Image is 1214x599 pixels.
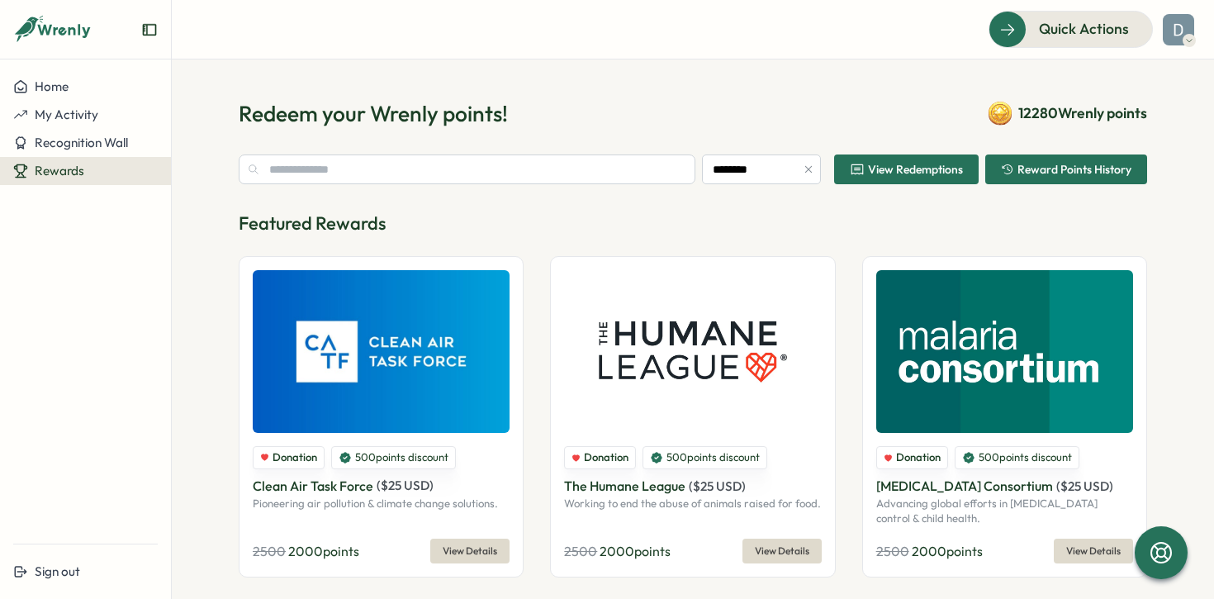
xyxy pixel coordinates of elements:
button: View Details [430,539,510,563]
span: View Details [443,540,497,563]
button: Reward Points History [985,155,1147,184]
span: ( $ 25 USD ) [377,478,434,493]
button: Expand sidebar [141,21,158,38]
span: Quick Actions [1039,18,1129,40]
p: Pioneering air pollution & climate change solutions. [253,497,510,511]
button: View Details [742,539,822,563]
div: 500 points discount [331,446,456,469]
span: My Activity [35,107,98,122]
span: ( $ 25 USD ) [689,478,746,494]
p: The Humane League [564,476,685,497]
span: 2500 [253,543,286,559]
span: Reward Points History [1017,164,1131,175]
button: View Redemptions [834,155,979,184]
span: 12280 Wrenly points [1018,102,1147,124]
span: 2000 points [600,543,671,559]
span: 2000 points [288,543,359,559]
span: 2000 points [912,543,983,559]
span: Donation [896,450,941,465]
p: [MEDICAL_DATA] Consortium [876,476,1053,497]
img: The Humane League [564,270,821,433]
span: Donation [584,450,628,465]
span: ( $ 25 USD ) [1056,478,1113,494]
p: Working to end the abuse of animals raised for food. [564,497,821,511]
img: Clean Air Task Force [253,270,510,433]
img: Malaria Consortium [876,270,1133,433]
button: View Details [1054,539,1133,563]
span: Home [35,78,69,94]
span: Sign out [35,563,80,579]
div: 500 points discount [955,446,1079,469]
span: View Redemptions [868,164,963,175]
p: Featured Rewards [239,211,1147,236]
p: Advancing global efforts in [MEDICAL_DATA] control & child health. [876,497,1133,525]
span: View Details [1066,540,1121,563]
p: Clean Air Task Force [253,476,373,497]
span: Rewards [35,163,84,178]
span: Donation [273,450,317,465]
img: Daniel Mayo [1163,14,1194,45]
span: 2500 [564,543,597,559]
div: 500 points discount [643,446,767,469]
span: View Details [755,540,809,563]
button: Quick Actions [989,11,1153,47]
span: 2500 [876,543,909,559]
span: Recognition Wall [35,135,128,150]
h1: Redeem your Wrenly points! [239,99,508,128]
